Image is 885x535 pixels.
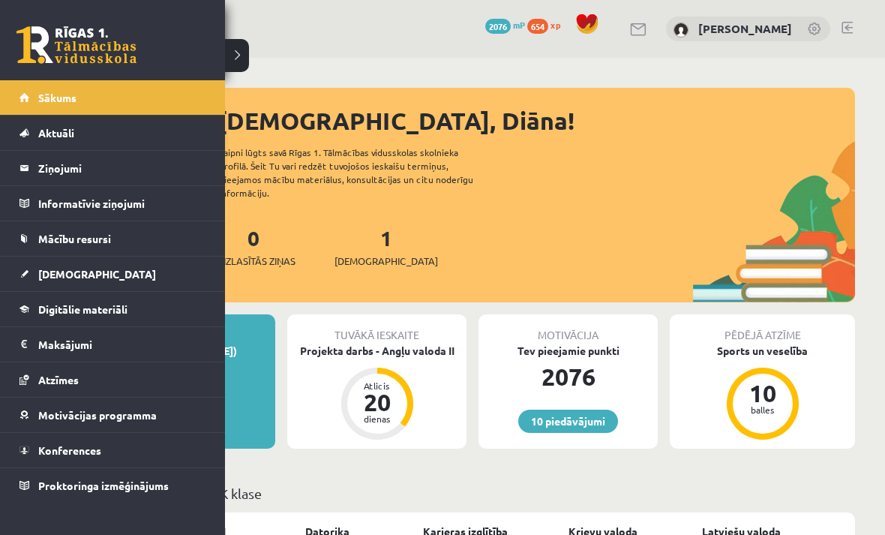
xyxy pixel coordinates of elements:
[740,405,785,414] div: balles
[698,21,792,36] a: [PERSON_NAME]
[355,381,400,390] div: Atlicis
[19,186,206,221] a: Informatīvie ziņojumi
[670,314,855,343] div: Pēdējā atzīme
[740,381,785,405] div: 10
[217,103,855,139] div: [DEMOGRAPHIC_DATA], Diāna!
[19,221,206,256] a: Mācību resursi
[19,116,206,150] a: Aktuāli
[38,232,111,245] span: Mācību resursi
[355,390,400,414] div: 20
[38,151,206,185] legend: Ziņojumi
[38,302,127,316] span: Digitālie materiāli
[485,19,511,34] span: 2076
[96,483,849,503] p: Mācību plāns 12.c1 JK klase
[334,224,438,269] a: 1[DEMOGRAPHIC_DATA]
[19,257,206,291] a: [DEMOGRAPHIC_DATA]
[38,267,156,281] span: [DEMOGRAPHIC_DATA]
[16,26,136,64] a: Rīgas 1. Tālmācības vidusskola
[513,19,525,31] span: mP
[478,314,658,343] div: Motivācija
[478,343,658,359] div: Tev pieejamie punkti
[38,443,101,457] span: Konferences
[19,362,206,397] a: Atzīmes
[38,479,169,492] span: Proktoringa izmēģinājums
[19,292,206,326] a: Digitālie materiāli
[670,343,855,359] div: Sports un veselība
[485,19,525,31] a: 2076 mP
[670,343,855,442] a: Sports un veselība 10 balles
[211,254,295,269] span: Neizlasītās ziņas
[38,408,157,422] span: Motivācijas programma
[19,433,206,467] a: Konferences
[38,186,206,221] legend: Informatīvie ziņojumi
[550,19,560,31] span: xp
[527,19,568,31] a: 654 xp
[38,327,206,362] legend: Maksājumi
[527,19,548,34] span: 654
[19,327,206,362] a: Maksājumi
[211,224,295,269] a: 0Neizlasītās ziņas
[38,126,74,140] span: Aktuāli
[19,151,206,185] a: Ziņojumi
[287,314,466,343] div: Tuvākā ieskaite
[518,410,618,433] a: 10 piedāvājumi
[287,343,466,442] a: Projekta darbs - Angļu valoda II Atlicis 20 dienas
[334,254,438,269] span: [DEMOGRAPHIC_DATA]
[38,373,79,386] span: Atzīmes
[19,468,206,503] a: Proktoringa izmēģinājums
[219,146,499,200] div: Laipni lūgts savā Rīgas 1. Tālmācības vidusskolas skolnieka profilā. Šeit Tu vari redzēt tuvojošo...
[19,80,206,115] a: Sākums
[478,359,658,395] div: 2076
[673,23,688,38] img: Diāna Abbasova
[287,343,466,359] div: Projekta darbs - Angļu valoda II
[355,414,400,423] div: dienas
[38,91,76,104] span: Sākums
[19,398,206,432] a: Motivācijas programma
